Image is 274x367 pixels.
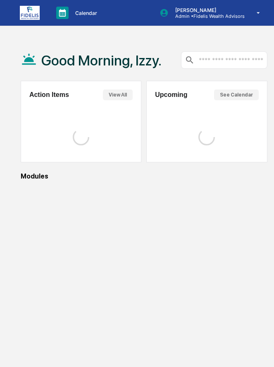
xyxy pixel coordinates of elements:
[103,89,133,100] button: View All
[41,52,162,69] h1: Good Morning, Izzy.
[69,10,101,16] p: Calendar
[20,6,40,20] img: logo
[169,7,245,13] p: [PERSON_NAME]
[21,172,267,180] div: Modules
[214,89,259,100] button: See Calendar
[29,91,69,99] h2: Action Items
[155,91,187,99] h2: Upcoming
[169,13,245,19] p: Admin • Fidelis Wealth Advisors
